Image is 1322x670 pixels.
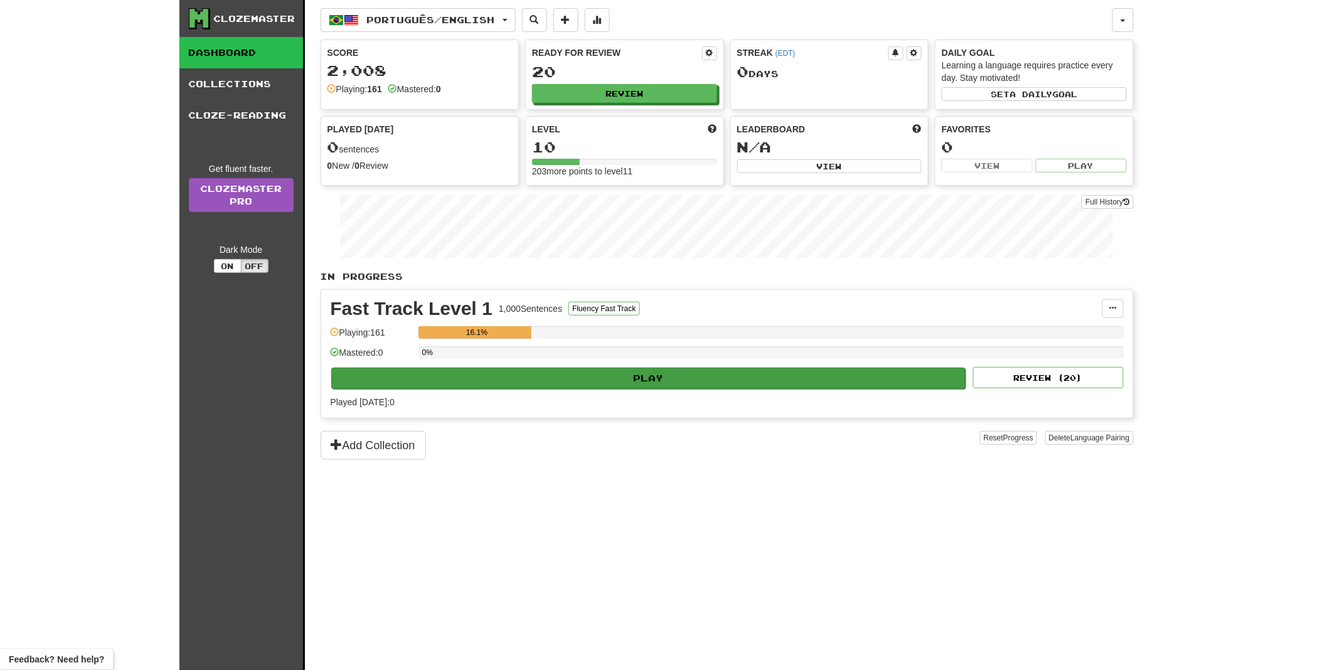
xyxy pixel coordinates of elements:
div: Day s [737,64,922,80]
span: Played [DATE] [328,123,394,136]
button: Play [1036,159,1127,173]
button: Add sentence to collection [553,8,578,32]
button: DeleteLanguage Pairing [1045,431,1134,445]
span: Leaderboard [737,123,806,136]
button: Off [241,259,269,273]
button: View [737,159,922,173]
span: a daily [1010,90,1052,98]
span: Language Pairing [1070,433,1129,442]
div: Ready for Review [532,46,702,59]
a: Cloze-Reading [179,100,303,131]
p: In Progress [321,270,1134,283]
button: Fluency Fast Track [568,302,639,316]
button: Review (20) [973,367,1124,388]
a: (EDT) [776,49,796,58]
div: sentences [328,139,513,156]
div: 1,000 Sentences [499,302,562,315]
div: Streak [737,46,889,59]
strong: 0 [436,84,441,94]
div: 20 [532,64,717,80]
div: Mastered: [388,83,441,95]
div: 10 [532,139,717,155]
button: Review [532,84,717,103]
div: Daily Goal [942,46,1127,59]
button: ResetProgress [980,431,1037,445]
div: Dark Mode [189,243,294,256]
strong: 0 [354,161,360,171]
div: 0 [942,139,1127,155]
div: 16.1% [422,326,532,339]
div: 203 more points to level 11 [532,165,717,178]
button: Search sentences [522,8,547,32]
button: On [214,259,242,273]
button: Português/English [321,8,516,32]
span: 0 [328,138,339,156]
div: Clozemaster [214,13,296,25]
div: Learning a language requires practice every day. Stay motivated! [942,59,1127,84]
a: Dashboard [179,37,303,68]
span: Progress [1003,433,1033,442]
div: Fast Track Level 1 [331,299,493,318]
div: Mastered: 0 [331,346,412,367]
div: Score [328,46,513,59]
strong: 161 [367,84,381,94]
button: Full History [1082,195,1133,209]
span: Score more points to level up [708,123,717,136]
a: Collections [179,68,303,100]
button: Play [331,368,966,389]
strong: 0 [328,161,333,171]
span: Português / English [366,14,494,25]
div: 2,008 [328,63,513,78]
div: Playing: 161 [331,326,412,347]
span: Level [532,123,560,136]
span: 0 [737,63,749,80]
span: Open feedback widget [9,653,104,666]
div: Playing: [328,83,382,95]
span: This week in points, UTC [913,123,922,136]
button: View [942,159,1033,173]
button: Add Collection [321,431,426,460]
div: Get fluent faster. [189,162,294,175]
span: N/A [737,138,772,156]
span: Played [DATE]: 0 [331,397,395,407]
a: ClozemasterPro [189,178,294,212]
button: Seta dailygoal [942,87,1127,101]
button: More stats [585,8,610,32]
div: New / Review [328,159,513,172]
div: Favorites [942,123,1127,136]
